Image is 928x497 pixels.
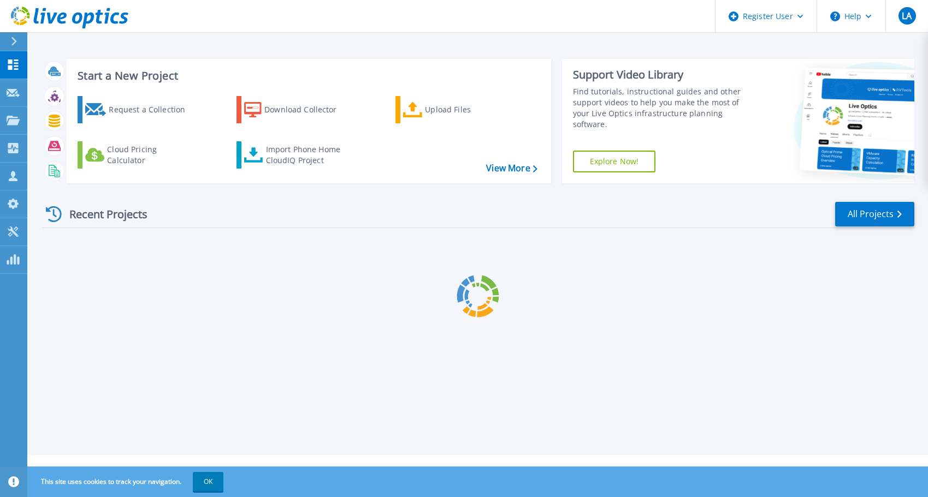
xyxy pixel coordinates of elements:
[425,99,512,121] div: Upload Files
[902,11,912,20] span: LA
[573,151,656,172] a: Explore Now!
[266,144,351,166] div: Import Phone Home CloudIQ Project
[237,96,358,123] a: Download Collector
[30,472,223,492] span: This site uses cookies to track your navigation.
[264,99,352,121] div: Download Collector
[573,86,752,130] div: Find tutorials, instructional guides and other support videos to help you make the most of your L...
[42,201,162,227] div: Recent Projects
[573,68,752,82] div: Support Video Library
[78,96,199,123] a: Request a Collection
[193,472,223,492] button: OK
[78,141,199,169] a: Cloud Pricing Calculator
[107,144,194,166] div: Cloud Pricing Calculator
[109,99,196,121] div: Request a Collection
[486,163,537,173] a: View More
[835,202,914,226] a: All Projects
[78,70,537,82] h3: Start a New Project
[395,96,517,123] a: Upload Files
